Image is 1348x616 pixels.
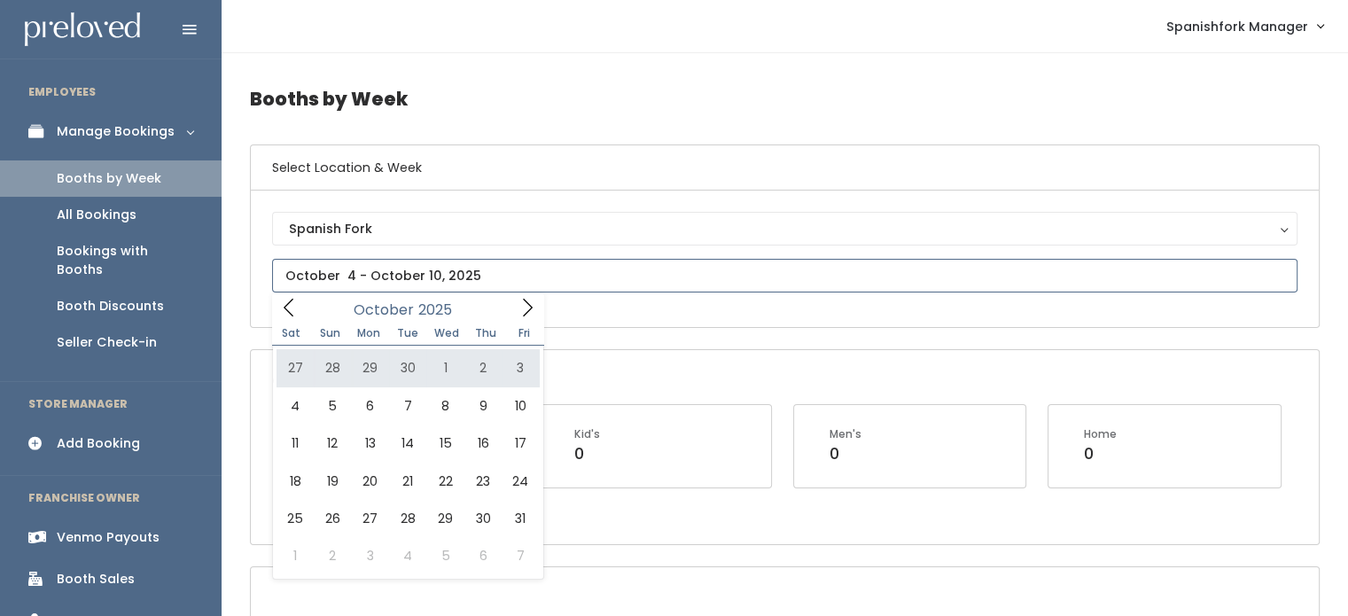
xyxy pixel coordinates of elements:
[426,349,464,386] span: October 1, 2025
[314,537,351,574] span: November 2, 2025
[314,349,351,386] span: September 28, 2025
[57,570,135,589] div: Booth Sales
[272,212,1297,246] button: Spanish Fork
[250,74,1320,123] h4: Booths by Week
[352,537,389,574] span: November 3, 2025
[57,169,161,188] div: Booths by Week
[502,425,539,462] span: October 17, 2025
[57,297,164,316] div: Booth Discounts
[505,328,544,339] span: Fri
[1149,7,1341,45] a: Spanishfork Manager
[389,463,426,500] span: October 21, 2025
[277,537,314,574] span: November 1, 2025
[289,219,1281,238] div: Spanish Fork
[426,537,464,574] span: November 5, 2025
[574,442,600,465] div: 0
[426,463,464,500] span: October 22, 2025
[388,328,427,339] span: Tue
[352,387,389,425] span: October 6, 2025
[426,500,464,537] span: October 29, 2025
[502,463,539,500] span: October 24, 2025
[464,500,502,537] span: October 30, 2025
[464,425,502,462] span: October 16, 2025
[311,328,350,339] span: Sun
[502,500,539,537] span: October 31, 2025
[389,500,426,537] span: October 28, 2025
[1084,442,1117,465] div: 0
[57,333,157,352] div: Seller Check-in
[830,426,861,442] div: Men's
[502,349,539,386] span: October 3, 2025
[272,328,311,339] span: Sat
[389,425,426,462] span: October 14, 2025
[349,328,388,339] span: Mon
[1166,17,1308,36] span: Spanishfork Manager
[426,425,464,462] span: October 15, 2025
[464,537,502,574] span: November 6, 2025
[1084,426,1117,442] div: Home
[251,145,1319,191] h6: Select Location & Week
[464,463,502,500] span: October 23, 2025
[427,328,466,339] span: Wed
[277,425,314,462] span: October 11, 2025
[354,303,414,317] span: October
[57,242,193,279] div: Bookings with Booths
[314,425,351,462] span: October 12, 2025
[314,463,351,500] span: October 19, 2025
[272,259,1297,292] input: October 4 - October 10, 2025
[57,528,160,547] div: Venmo Payouts
[426,387,464,425] span: October 8, 2025
[466,328,505,339] span: Thu
[352,463,389,500] span: October 20, 2025
[574,426,600,442] div: Kid's
[389,537,426,574] span: November 4, 2025
[25,12,140,47] img: preloved logo
[352,500,389,537] span: October 27, 2025
[277,387,314,425] span: October 4, 2025
[277,463,314,500] span: October 18, 2025
[57,122,175,141] div: Manage Bookings
[464,387,502,425] span: October 9, 2025
[57,206,136,224] div: All Bookings
[352,425,389,462] span: October 13, 2025
[314,500,351,537] span: October 26, 2025
[389,387,426,425] span: October 7, 2025
[464,349,502,386] span: October 2, 2025
[830,442,861,465] div: 0
[352,349,389,386] span: September 29, 2025
[277,500,314,537] span: October 25, 2025
[502,387,539,425] span: October 10, 2025
[314,387,351,425] span: October 5, 2025
[277,349,314,386] span: September 27, 2025
[57,434,140,453] div: Add Booking
[502,537,539,574] span: November 7, 2025
[414,299,467,321] input: Year
[389,349,426,386] span: September 30, 2025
